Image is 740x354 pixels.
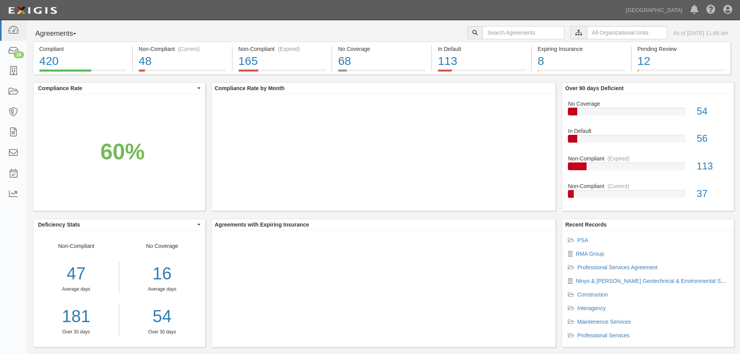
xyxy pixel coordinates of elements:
a: Expiring Insurance8 [532,70,631,76]
a: Pending Review12 [632,70,731,76]
div: (Expired) [608,155,630,162]
a: Maintenence Services [577,319,631,325]
input: Search Agreements [482,26,564,39]
div: 165 [239,53,326,70]
div: (Current) [608,182,629,190]
div: (Current) [178,45,200,53]
div: 47 [33,262,119,286]
div: Expiring Insurance [538,45,625,53]
button: Agreements [33,26,91,42]
a: Compliant420 [33,70,132,76]
a: No Coverage54 [568,100,728,127]
div: In Default [438,45,525,53]
b: Over 90 days Deficient [565,85,623,91]
i: Help Center - Complianz [706,5,716,15]
a: No Coverage68 [332,70,431,76]
a: PSA [577,237,588,243]
button: Compliance Rate [33,83,205,94]
div: 16 [125,262,199,286]
a: Interagency [577,305,606,311]
a: Non-Compliant(Current)37 [568,182,728,204]
div: As of [DATE] 11:48 am [673,29,728,37]
a: Professional Services Agreement [577,264,657,270]
input: All Organizational Units [587,26,667,39]
div: Non-Compliant [33,242,119,335]
a: 54 [125,304,199,329]
img: logo-5460c22ac91f19d4615b14bd174203de0afe785f0fc80cf4dbbc73dc1793850b.png [6,3,59,17]
b: Compliance Rate by Month [215,85,285,91]
a: Professional Services [577,332,630,338]
div: 56 [691,132,734,146]
span: Compliance Rate [38,84,195,92]
a: Non-Compliant(Expired)113 [568,155,728,182]
a: Construction [577,291,608,298]
a: In Default113 [432,70,531,76]
div: Over 30 days [125,329,199,335]
div: 113 [691,159,734,173]
div: 8 [538,53,625,70]
div: 54 [691,105,734,119]
span: Deficiency Stats [38,221,195,228]
div: 68 [338,53,425,70]
div: 37 [691,187,734,201]
div: Non-Compliant (Expired) [239,45,326,53]
a: RMA Group [576,251,604,257]
div: No Coverage [562,100,734,108]
div: 12 [637,53,724,70]
b: Recent Records [565,221,607,228]
div: Non-Compliant (Current) [139,45,226,53]
div: Pending Review [637,45,724,53]
div: In Default [562,127,734,135]
div: No Coverage [338,45,425,53]
div: Non-Compliant [562,182,734,190]
div: Average days [125,286,199,293]
div: Over 30 days [33,329,119,335]
a: Non-Compliant(Current)48 [133,70,232,76]
div: No Coverage [119,242,205,335]
a: In Default56 [568,127,728,155]
b: Agreements with Expiring Insurance [215,221,309,228]
div: 420 [39,53,126,70]
div: 113 [438,53,525,70]
a: 181 [33,304,119,329]
a: Non-Compliant(Expired)165 [233,70,332,76]
button: Deficiency Stats [33,219,205,230]
a: [GEOGRAPHIC_DATA] [622,2,686,18]
div: (Expired) [278,45,300,53]
div: 60% [100,136,145,168]
div: 16 [14,51,24,58]
div: Average days [33,286,119,293]
div: Compliant [39,45,126,53]
div: 48 [139,53,226,70]
div: Non-Compliant [562,155,734,162]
